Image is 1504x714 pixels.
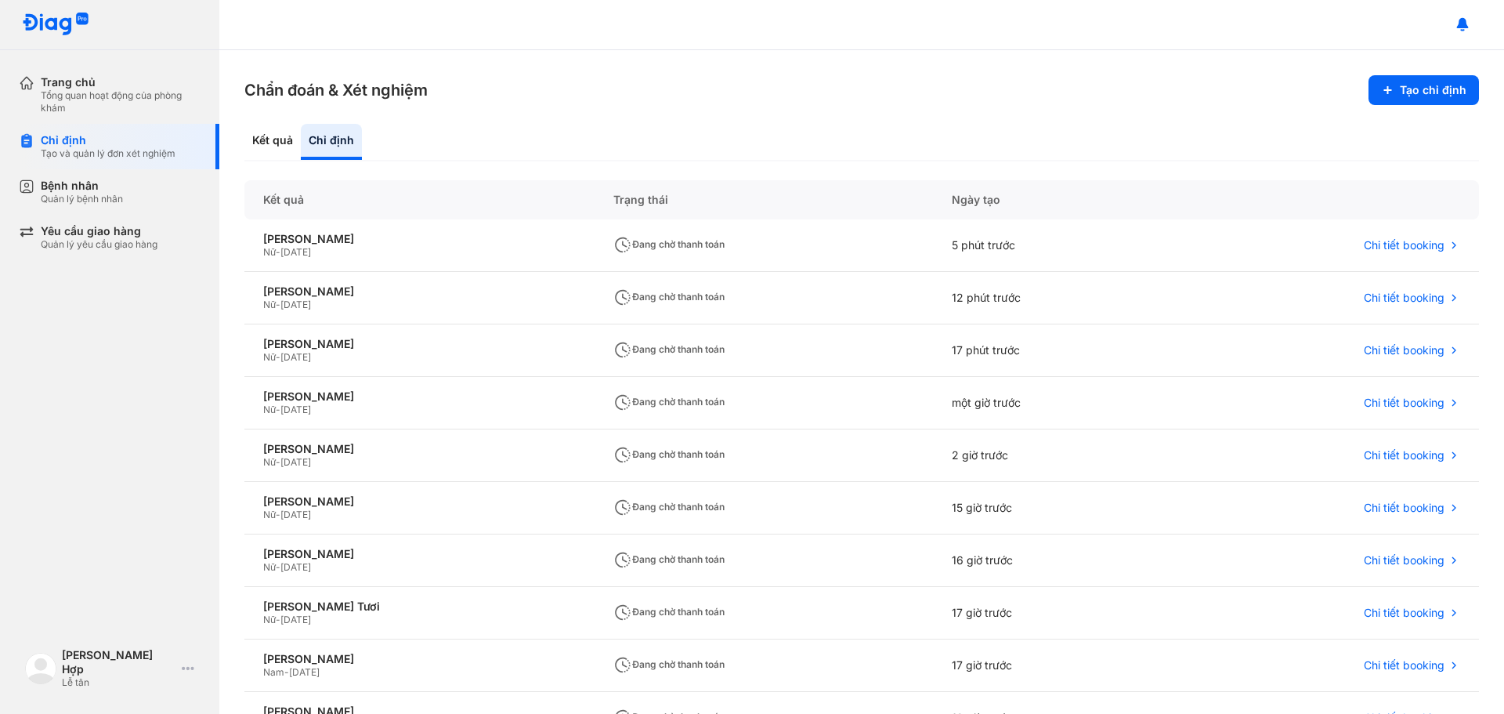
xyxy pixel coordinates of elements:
div: 17 phút trước [933,324,1175,377]
div: Tổng quan hoạt động của phòng khám [41,89,201,114]
span: Đang chờ thanh toán [613,606,725,618]
span: [DATE] [280,299,311,310]
span: [DATE] [280,456,311,468]
div: một giờ trước [933,377,1175,429]
span: Nữ [263,456,276,468]
span: - [276,299,280,310]
div: [PERSON_NAME] [263,285,576,299]
span: Chi tiết booking [1364,553,1444,567]
div: [PERSON_NAME] Hợp [62,648,175,676]
div: Trang chủ [41,75,201,89]
span: Chi tiết booking [1364,501,1444,515]
span: Chi tiết booking [1364,448,1444,462]
div: [PERSON_NAME] [263,652,576,666]
span: Chi tiết booking [1364,396,1444,410]
span: - [276,351,280,363]
span: Đang chờ thanh toán [613,553,725,565]
span: Chi tiết booking [1364,606,1444,620]
div: [PERSON_NAME] [263,495,576,509]
div: 12 phút trước [933,272,1175,324]
div: [PERSON_NAME] Tươi [263,600,576,614]
span: Đang chờ thanh toán [613,291,725,303]
span: Nữ [263,561,276,573]
span: Đang chờ thanh toán [613,501,725,513]
div: 5 phút trước [933,219,1175,272]
span: Chi tiết booking [1364,238,1444,252]
span: Nữ [263,299,276,310]
span: Nữ [263,351,276,363]
div: 15 giờ trước [933,482,1175,535]
div: Quản lý yêu cầu giao hàng [41,238,157,251]
span: - [276,614,280,625]
img: logo [25,653,56,684]
span: [DATE] [280,246,311,258]
div: Trạng thái [595,180,932,219]
div: Kết quả [244,180,595,219]
span: Chi tiết booking [1364,658,1444,672]
span: - [284,666,289,678]
span: Đang chờ thanh toán [613,238,725,250]
div: [PERSON_NAME] [263,232,576,246]
span: - [276,561,280,573]
span: Đang chờ thanh toán [613,396,725,408]
span: [DATE] [280,404,311,415]
div: [PERSON_NAME] [263,442,576,456]
div: [PERSON_NAME] [263,547,576,561]
div: Yêu cầu giao hàng [41,224,157,238]
span: Nam [263,666,284,678]
div: Chỉ định [301,124,362,160]
span: - [276,246,280,258]
span: [DATE] [280,509,311,520]
span: Nữ [263,509,276,520]
span: [DATE] [280,614,311,625]
span: - [276,509,280,520]
button: Tạo chỉ định [1368,75,1479,105]
span: - [276,456,280,468]
div: Ngày tạo [933,180,1175,219]
div: Tạo và quản lý đơn xét nghiệm [41,147,175,160]
span: [DATE] [280,351,311,363]
div: Lễ tân [62,676,175,689]
span: Đang chờ thanh toán [613,343,725,355]
span: Nữ [263,246,276,258]
h3: Chẩn đoán & Xét nghiệm [244,79,428,101]
div: 17 giờ trước [933,587,1175,640]
span: Chi tiết booking [1364,291,1444,305]
div: 16 giờ trước [933,535,1175,587]
span: Chi tiết booking [1364,343,1444,357]
span: - [276,404,280,415]
div: 2 giờ trước [933,429,1175,482]
div: Kết quả [244,124,301,160]
div: Quản lý bệnh nhân [41,193,123,205]
span: Nữ [263,614,276,625]
img: logo [22,13,89,37]
div: Chỉ định [41,133,175,147]
span: [DATE] [280,561,311,573]
span: Đang chờ thanh toán [613,658,725,670]
div: Bệnh nhân [41,179,123,193]
span: Nữ [263,404,276,415]
div: [PERSON_NAME] [263,337,576,351]
span: [DATE] [289,666,320,678]
div: 17 giờ trước [933,640,1175,692]
span: Đang chờ thanh toán [613,448,725,460]
div: [PERSON_NAME] [263,390,576,404]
